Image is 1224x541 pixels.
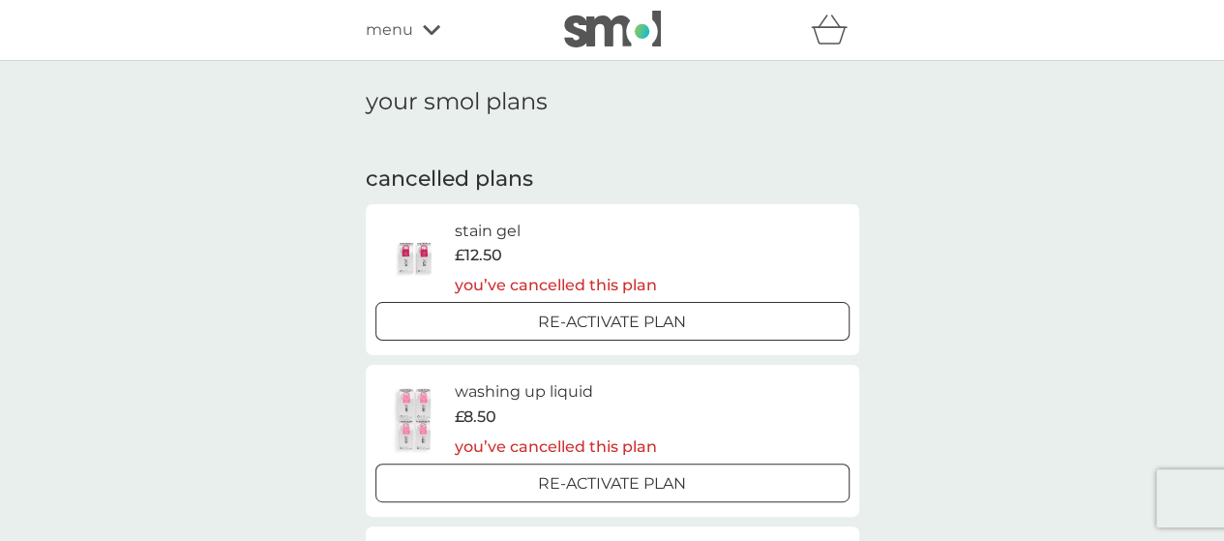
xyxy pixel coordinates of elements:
p: you’ve cancelled this plan [455,273,657,298]
img: stain gel [375,224,455,291]
button: Re-activate Plan [375,464,850,502]
span: menu [366,17,413,43]
p: Re-activate Plan [538,471,686,496]
button: Re-activate Plan [375,302,850,341]
h6: stain gel [455,219,657,244]
img: washing up liquid [375,385,455,453]
h6: washing up liquid [455,379,657,405]
img: smol [564,11,661,47]
h2: cancelled plans [366,165,859,195]
span: £12.50 [455,243,502,268]
p: you’ve cancelled this plan [455,435,657,460]
div: basket [811,11,859,49]
h1: your smol plans [366,88,859,116]
p: Re-activate Plan [538,310,686,335]
span: £8.50 [455,405,496,430]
